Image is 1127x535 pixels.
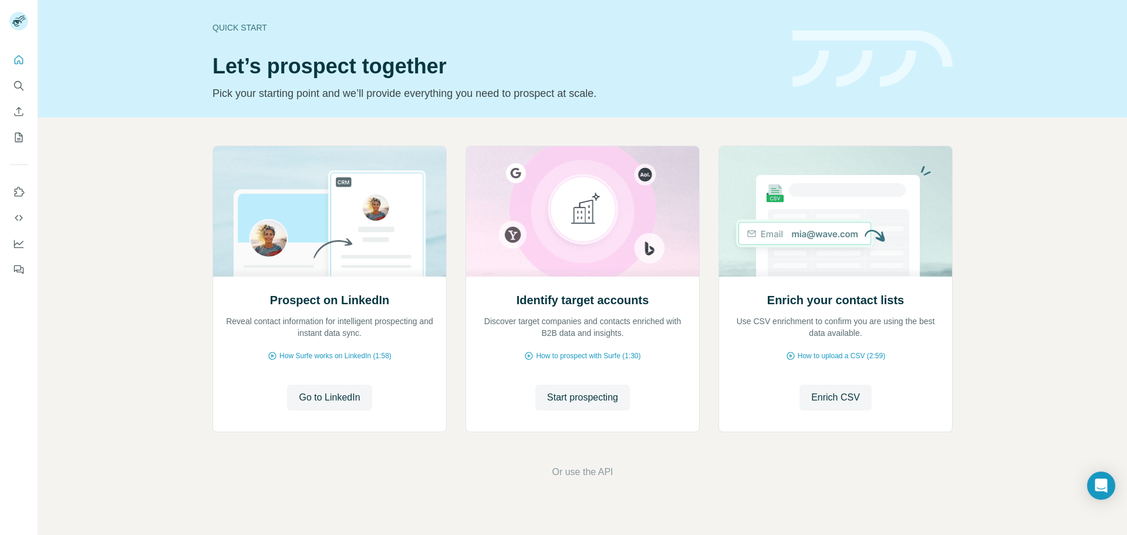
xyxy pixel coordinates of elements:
button: Go to LinkedIn [287,385,372,410]
p: Pick your starting point and we’ll provide everything you need to prospect at scale. [212,85,778,102]
button: Feedback [9,259,28,280]
button: Search [9,75,28,96]
span: How Surfe works on LinkedIn (1:58) [279,351,392,361]
h2: Prospect on LinkedIn [270,292,389,308]
div: Quick start [212,22,778,33]
img: Prospect on LinkedIn [212,146,447,277]
h1: Let’s prospect together [212,55,778,78]
div: Open Intercom Messenger [1087,472,1115,500]
button: Use Surfe API [9,207,28,228]
button: Or use the API [552,465,613,479]
button: Quick start [9,49,28,70]
p: Discover target companies and contacts enriched with B2B data and insights. [478,315,687,339]
button: Enrich CSV [9,101,28,122]
button: My lists [9,127,28,148]
span: How to prospect with Surfe (1:30) [536,351,640,361]
img: Enrich your contact lists [718,146,953,277]
p: Reveal contact information for intelligent prospecting and instant data sync. [225,315,434,339]
h2: Identify target accounts [517,292,649,308]
button: Enrich CSV [799,385,872,410]
button: Dashboard [9,233,28,254]
img: Identify target accounts [465,146,700,277]
span: Enrich CSV [811,391,860,405]
span: How to upload a CSV (2:59) [798,351,885,361]
button: Start prospecting [535,385,630,410]
h2: Enrich your contact lists [767,292,904,308]
span: Go to LinkedIn [299,391,360,405]
span: Start prospecting [547,391,618,405]
img: banner [792,31,953,88]
button: Use Surfe on LinkedIn [9,181,28,203]
p: Use CSV enrichment to confirm you are using the best data available. [731,315,940,339]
